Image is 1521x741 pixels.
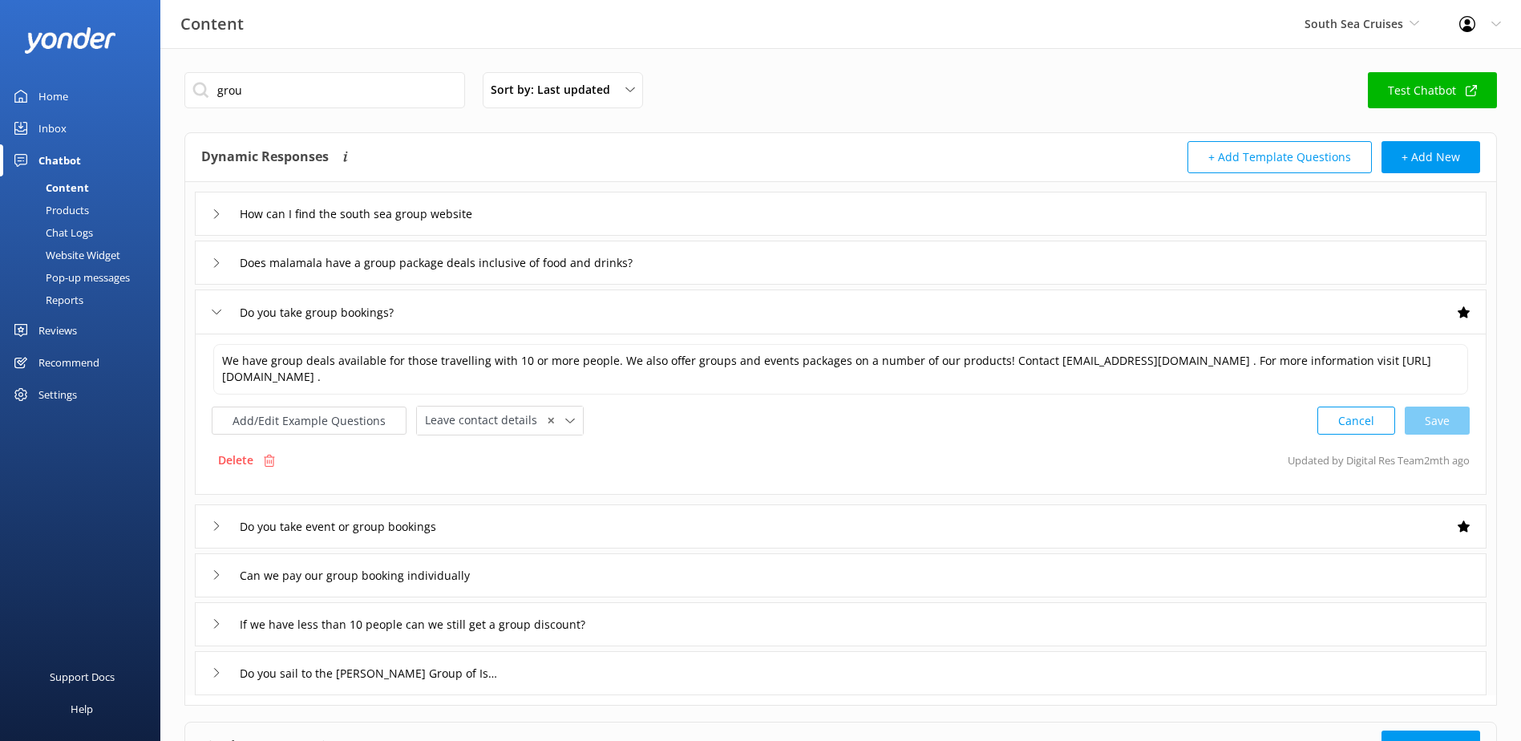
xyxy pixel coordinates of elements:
[71,693,93,725] div: Help
[201,141,329,173] h4: Dynamic Responses
[184,72,465,108] input: Search all Chatbot Content
[491,81,620,99] span: Sort by: Last updated
[10,266,160,289] a: Pop-up messages
[10,244,120,266] div: Website Widget
[10,289,83,311] div: Reports
[24,27,116,54] img: yonder-white-logo.png
[218,451,253,469] p: Delete
[547,413,555,428] span: ✕
[38,314,77,346] div: Reviews
[50,661,115,693] div: Support Docs
[38,346,99,379] div: Recommend
[1317,407,1395,435] button: Cancel
[212,407,407,435] button: Add/Edit Example Questions
[10,289,160,311] a: Reports
[1187,141,1372,173] button: + Add Template Questions
[10,199,89,221] div: Products
[1381,141,1480,173] button: + Add New
[425,411,547,429] span: Leave contact details
[1305,16,1403,31] span: South Sea Cruises
[38,80,68,112] div: Home
[180,11,244,37] h3: Content
[38,112,67,144] div: Inbox
[1368,72,1497,108] a: Test Chatbot
[10,199,160,221] a: Products
[38,144,81,176] div: Chatbot
[10,266,130,289] div: Pop-up messages
[10,244,160,266] a: Website Widget
[213,344,1468,395] textarea: We have group deals available for those travelling with 10 or more people. We also offer groups a...
[10,176,160,199] a: Content
[10,221,93,244] div: Chat Logs
[38,379,77,411] div: Settings
[10,176,89,199] div: Content
[1288,445,1470,476] p: Updated by Digital Res Team 2mth ago
[10,221,160,244] a: Chat Logs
